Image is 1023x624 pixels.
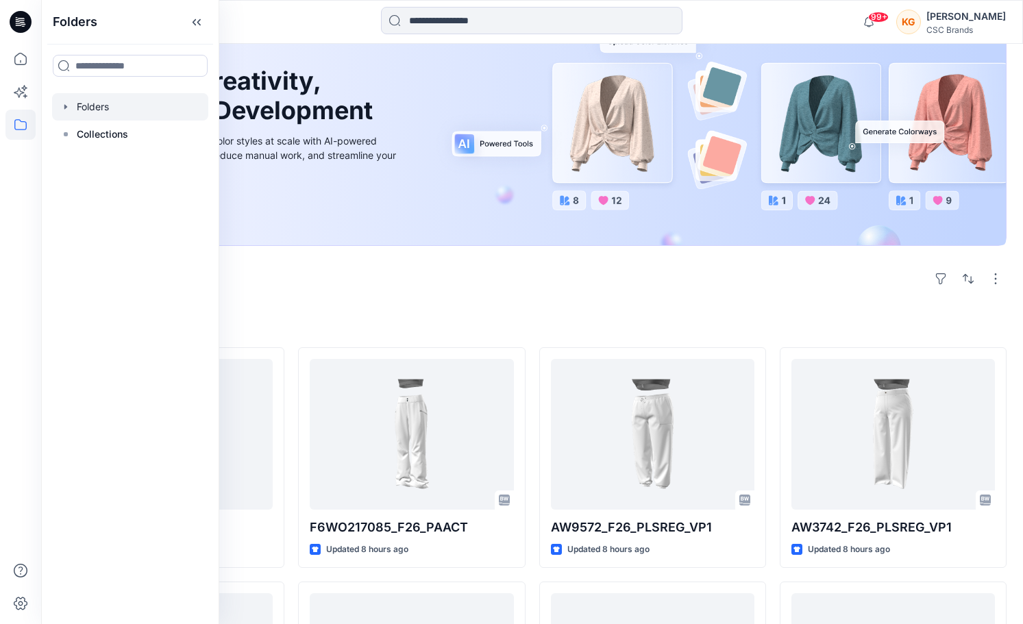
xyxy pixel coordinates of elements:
span: 99+ [868,12,889,23]
div: [PERSON_NAME] [926,8,1006,25]
p: Collections [77,126,128,142]
a: AW9572_F26_PLSREG_VP1 [551,359,754,510]
div: Explore ideas faster and recolor styles at scale with AI-powered tools that boost creativity, red... [91,134,399,177]
a: AW3742_F26_PLSREG_VP1 [791,359,995,510]
h1: Unleash Creativity, Speed Up Development [91,66,379,125]
div: CSC Brands [926,25,1006,35]
p: AW3742_F26_PLSREG_VP1 [791,518,995,537]
h4: Styles [58,317,1007,334]
div: KG [896,10,921,34]
a: Discover more [91,193,399,221]
p: F6WO217085_F26_PAACT [310,518,513,537]
p: Updated 8 hours ago [808,542,890,557]
p: Updated 8 hours ago [326,542,408,557]
a: F6WO217085_F26_PAACT [310,359,513,510]
p: AW9572_F26_PLSREG_VP1 [551,518,754,537]
p: Updated 8 hours ago [567,542,650,557]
